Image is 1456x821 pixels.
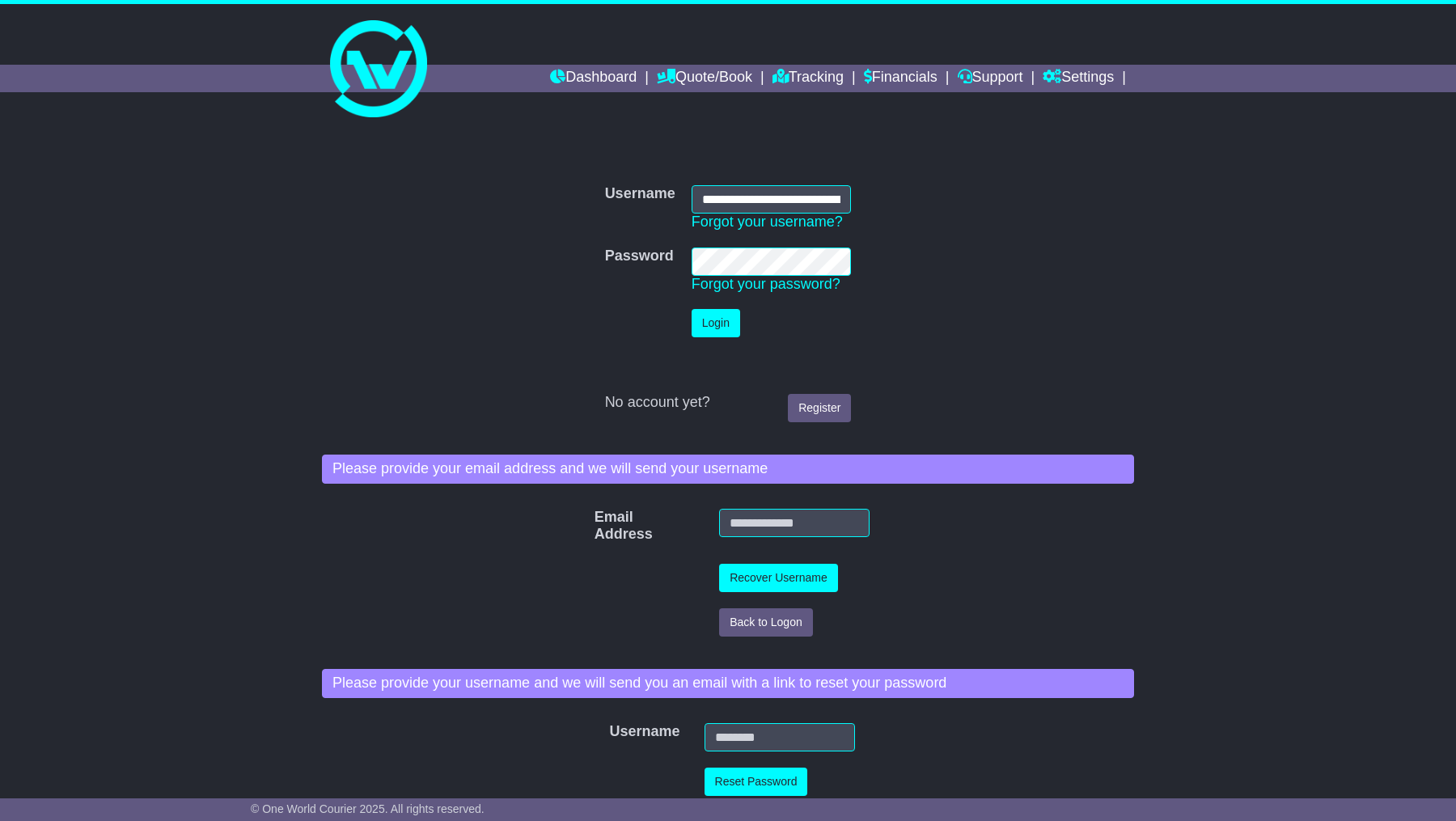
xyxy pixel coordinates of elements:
[958,65,1023,92] a: Support
[864,65,938,92] a: Financials
[692,276,840,292] a: Forgot your password?
[251,802,485,815] span: © One World Courier 2025. All rights reserved.
[322,455,1134,484] div: Please provide your email address and we will send your username
[322,669,1134,698] div: Please provide your username and we will send you an email with a link to reset your password
[586,509,616,544] label: Email Address
[1043,65,1114,92] a: Settings
[605,185,675,203] label: Username
[692,309,740,337] button: Login
[719,608,813,637] button: Back to Logon
[605,248,674,265] label: Password
[772,65,844,92] a: Tracking
[601,723,623,741] label: Username
[719,564,838,592] button: Recover Username
[692,214,843,230] a: Forgot your username?
[605,394,852,412] div: No account yet?
[550,65,637,92] a: Dashboard
[705,768,808,796] button: Reset Password
[657,65,752,92] a: Quote/Book
[788,394,851,422] a: Register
